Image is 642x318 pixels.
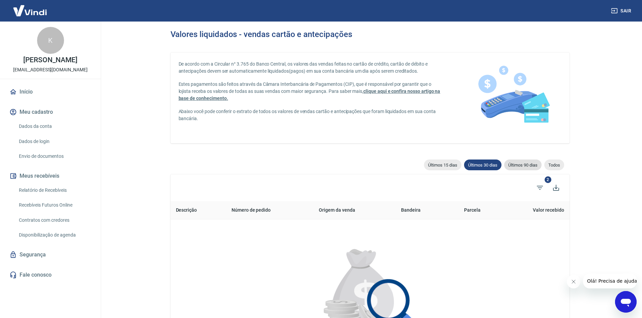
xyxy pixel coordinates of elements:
a: Disponibilização de agenda [16,228,93,242]
button: Sair [610,5,634,17]
span: Últimos 15 dias [424,163,461,168]
a: Dados de login [16,135,93,148]
div: Todos [544,160,564,170]
th: Descrição [171,201,226,219]
div: Últimos 30 dias [464,160,501,170]
span: 2 [545,176,551,183]
th: Valor recebido [496,201,570,219]
a: Dados da conta [16,119,93,133]
img: card-liquidations.916113cab14af1f97834.png [468,52,559,143]
span: Últimos 30 dias [464,163,501,168]
span: Filtros [532,180,548,196]
div: Últimos 15 dias [424,160,461,170]
a: Início [8,84,93,99]
div: Últimos 90 dias [504,160,542,170]
a: Contratos com credores [16,213,93,227]
iframe: Botão para abrir a janela de mensagens [615,291,637,313]
th: Número de pedido [226,201,313,219]
p: Abaixo você pode conferir o extrato de todos os valores de vendas cartão e antecipações que foram... [179,108,442,122]
img: Vindi [8,0,52,21]
th: Parcela [449,201,496,219]
a: Envio de documentos [16,149,93,163]
iframe: Fechar mensagem [567,275,580,288]
th: Origem da venda [313,201,396,219]
p: [EMAIL_ADDRESS][DOMAIN_NAME] [13,66,88,73]
a: Segurança [8,247,93,262]
button: Baixar listagem [548,180,564,196]
iframe: Mensagem da empresa [583,274,637,288]
p: [PERSON_NAME] [23,57,77,64]
a: Fale conosco [8,268,93,282]
p: Estes pagamentos são feitos através da Câmara Interbancária de Pagamentos (CIP), que é responsáve... [179,81,442,102]
span: Últimos 90 dias [504,163,542,168]
h3: Valores liquidados - vendas cartão e antecipações [171,30,352,39]
span: Olá! Precisa de ajuda? [4,5,57,10]
span: Todos [544,163,564,168]
div: K [37,27,64,54]
a: Relatório de Recebíveis [16,183,93,197]
button: Meu cadastro [8,105,93,119]
p: De acordo com a Circular n° 3.765 do Banco Central, os valores das vendas feitas no cartão de cré... [179,61,442,75]
button: Meus recebíveis [8,169,93,183]
th: Bandeira [396,201,449,219]
a: Recebíveis Futuros Online [16,198,93,212]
